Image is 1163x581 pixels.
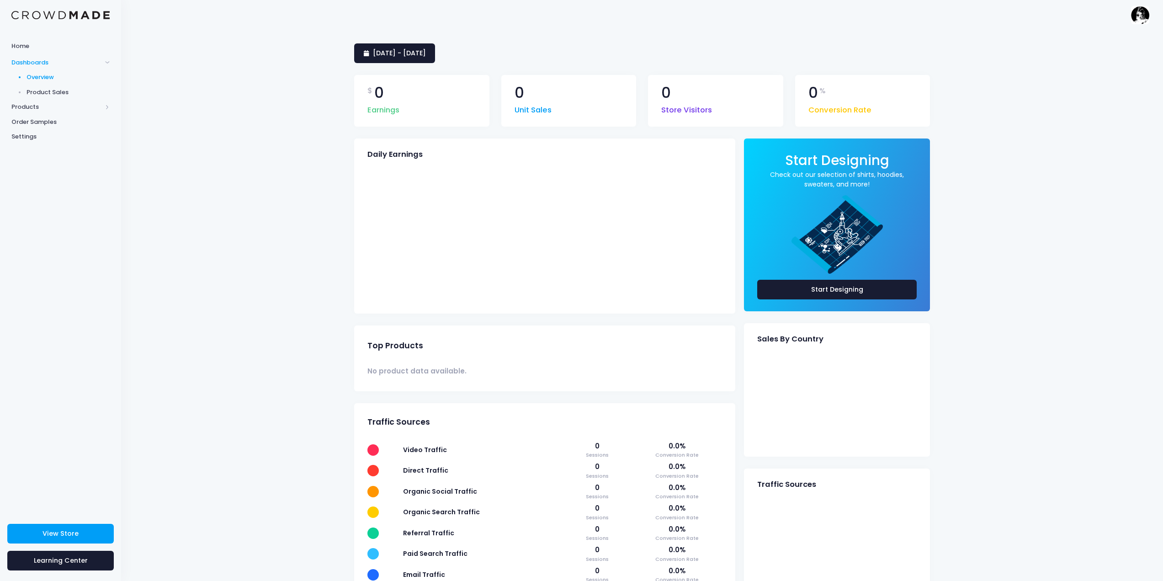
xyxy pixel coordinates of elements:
[632,493,722,501] span: Conversion Rate
[403,507,480,517] span: Organic Search Traffic
[7,524,114,544] a: View Store
[570,566,623,576] span: 0
[785,151,889,170] span: Start Designing
[403,528,454,538] span: Referral Traffic
[632,503,722,513] span: 0.0%
[11,102,102,112] span: Products
[354,43,435,63] a: [DATE] - [DATE]
[632,483,722,493] span: 0.0%
[570,555,623,563] span: Sessions
[757,480,816,489] span: Traffic Sources
[632,514,722,522] span: Conversion Rate
[367,341,423,351] span: Top Products
[367,366,467,376] span: No product data available.
[570,441,623,451] span: 0
[374,85,384,101] span: 0
[403,549,467,558] span: Paid Search Traffic
[632,545,722,555] span: 0.0%
[570,472,623,480] span: Sessions
[632,441,722,451] span: 0.0%
[570,503,623,513] span: 0
[570,483,623,493] span: 0
[11,132,110,141] span: Settings
[11,42,110,51] span: Home
[785,159,889,167] a: Start Designing
[570,524,623,534] span: 0
[403,445,447,454] span: Video Traffic
[403,466,448,475] span: Direct Traffic
[7,551,114,570] a: Learning Center
[632,524,722,534] span: 0.0%
[515,85,524,101] span: 0
[570,514,623,522] span: Sessions
[570,462,623,472] span: 0
[1131,6,1149,24] img: User
[632,534,722,542] span: Conversion Rate
[808,100,871,116] span: Conversion Rate
[367,417,430,427] span: Traffic Sources
[367,85,372,96] span: $
[570,534,623,542] span: Sessions
[570,545,623,555] span: 0
[632,462,722,472] span: 0.0%
[661,85,671,101] span: 0
[403,487,477,496] span: Organic Social Traffic
[27,73,110,82] span: Overview
[570,451,623,459] span: Sessions
[808,85,818,101] span: 0
[757,280,917,299] a: Start Designing
[11,117,110,127] span: Order Samples
[515,100,552,116] span: Unit Sales
[403,570,445,579] span: Email Traffic
[632,555,722,563] span: Conversion Rate
[42,529,79,538] span: View Store
[11,58,102,67] span: Dashboards
[27,88,110,97] span: Product Sales
[632,472,722,480] span: Conversion Rate
[34,556,88,565] span: Learning Center
[757,335,823,344] span: Sales By Country
[632,451,722,459] span: Conversion Rate
[367,100,399,116] span: Earnings
[819,85,826,96] span: %
[373,48,426,58] span: [DATE] - [DATE]
[11,11,110,20] img: Logo
[757,170,917,189] a: Check out our selection of shirts, hoodies, sweaters, and more!
[661,100,712,116] span: Store Visitors
[570,493,623,501] span: Sessions
[367,150,423,159] span: Daily Earnings
[632,566,722,576] span: 0.0%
